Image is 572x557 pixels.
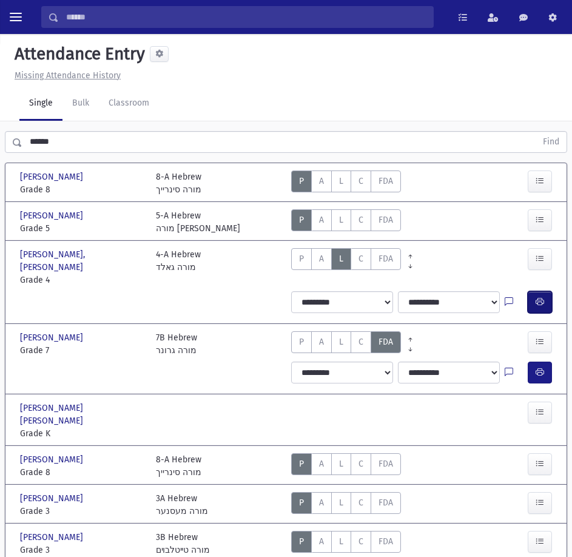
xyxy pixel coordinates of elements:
[358,215,363,225] span: C
[339,459,343,469] span: L
[291,453,401,479] div: AttTypes
[156,453,201,479] div: 8-A Hebrew מורה סינרייך
[20,492,86,505] span: [PERSON_NAME]
[379,215,393,225] span: FDA
[319,337,324,347] span: A
[291,331,401,357] div: AttTypes
[299,337,304,347] span: P
[379,254,393,264] span: FDA
[358,254,363,264] span: C
[358,337,363,347] span: C
[299,215,304,225] span: P
[156,331,197,357] div: 7B Hebrew מורה גרונר
[358,536,363,547] span: C
[339,215,343,225] span: L
[20,427,144,440] span: Grade K
[291,492,401,518] div: AttTypes
[10,70,121,81] a: Missing Attendance History
[299,536,304,547] span: P
[358,498,363,508] span: C
[20,344,144,357] span: Grade 7
[319,498,324,508] span: A
[5,6,27,28] button: toggle menu
[379,536,393,547] span: FDA
[291,248,401,286] div: AttTypes
[379,176,393,186] span: FDA
[319,459,324,469] span: A
[20,274,144,286] span: Grade 4
[20,222,144,235] span: Grade 5
[319,215,324,225] span: A
[20,531,86,544] span: [PERSON_NAME]
[299,459,304,469] span: P
[20,453,86,466] span: [PERSON_NAME]
[15,70,121,81] u: Missing Attendance History
[379,459,393,469] span: FDA
[20,466,144,479] span: Grade 8
[156,531,210,556] div: 3B Hebrew מורה טײטלבױם
[156,170,201,196] div: 8-A Hebrew מורה סינרייך
[536,132,567,152] button: Find
[20,248,144,274] span: [PERSON_NAME], [PERSON_NAME]
[299,254,304,264] span: P
[358,176,363,186] span: C
[291,170,401,196] div: AttTypes
[20,544,144,556] span: Grade 3
[319,254,324,264] span: A
[339,498,343,508] span: L
[20,170,86,183] span: [PERSON_NAME]
[19,87,62,121] a: Single
[339,176,343,186] span: L
[62,87,99,121] a: Bulk
[10,44,145,64] h5: Attendance Entry
[358,459,363,469] span: C
[299,498,304,508] span: P
[156,209,240,235] div: 5-A Hebrew מורה [PERSON_NAME]
[99,87,159,121] a: Classroom
[299,176,304,186] span: P
[339,337,343,347] span: L
[379,498,393,508] span: FDA
[20,331,86,344] span: [PERSON_NAME]
[59,6,433,28] input: Search
[20,209,86,222] span: [PERSON_NAME]
[156,492,208,518] div: 3A Hebrew מורה מעסנער
[20,183,144,196] span: Grade 8
[291,209,401,235] div: AttTypes
[156,248,201,286] div: 4-A Hebrew מורה גאלד
[379,337,393,347] span: FDA
[291,531,401,556] div: AttTypes
[20,505,144,518] span: Grade 3
[20,402,144,427] span: [PERSON_NAME] [PERSON_NAME]
[339,254,343,264] span: L
[319,176,324,186] span: A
